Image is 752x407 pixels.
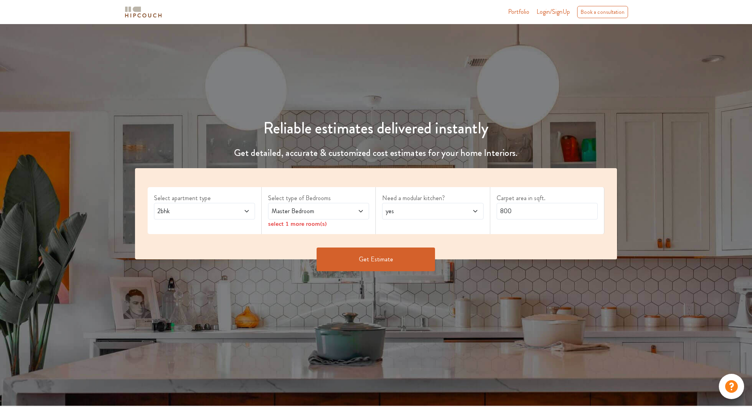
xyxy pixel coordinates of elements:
span: Master Bedroom [270,206,341,216]
div: Book a consultation [577,6,628,18]
label: Select apartment type [154,193,255,203]
label: Need a modular kitchen? [382,193,483,203]
button: Get Estimate [317,248,435,271]
h4: Get detailed, accurate & customized cost estimates for your home Interiors. [130,147,622,159]
a: Portfolio [508,7,529,17]
h1: Reliable estimates delivered instantly [130,119,622,138]
span: yes [384,206,455,216]
span: 2bhk [156,206,227,216]
span: Login/SignUp [536,7,570,16]
img: logo-horizontal.svg [124,5,163,19]
label: Carpet area in sqft. [497,193,598,203]
input: Enter area sqft [497,203,598,219]
span: logo-horizontal.svg [124,3,163,21]
label: Select type of Bedrooms [268,193,369,203]
div: select 1 more room(s) [268,219,369,228]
